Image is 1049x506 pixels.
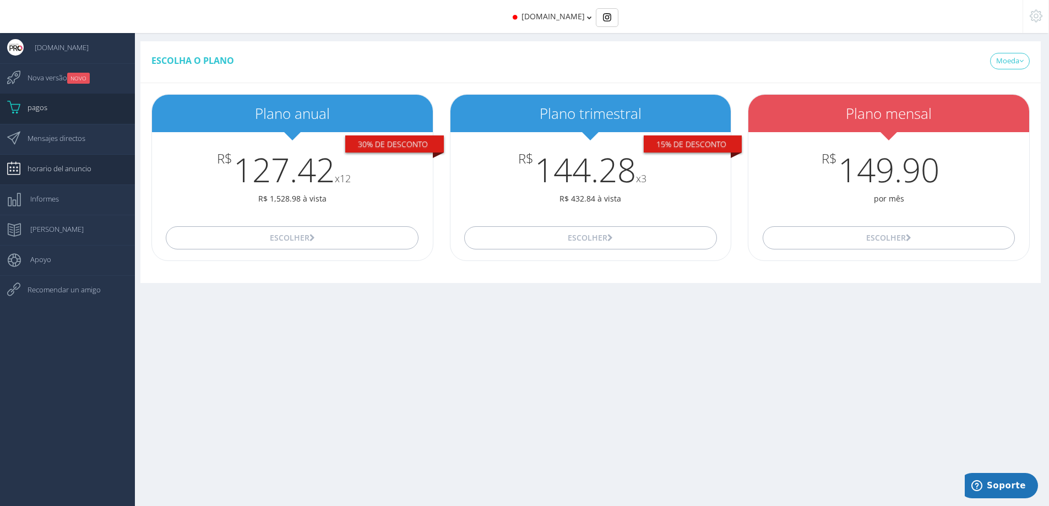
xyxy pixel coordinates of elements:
button: Escolher [464,226,717,249]
span: R$ [518,151,534,166]
span: Recomendar un amigo [17,276,101,303]
span: R$ [217,151,232,166]
h2: Plano trimestral [450,106,731,122]
span: horario del anuncio [17,155,91,182]
div: Basic example [596,8,618,27]
h2: Plano mensal [748,106,1029,122]
p: por mês [748,193,1029,204]
h2: Plano anual [152,106,433,122]
span: pagos [17,94,47,121]
span: Nova versão [17,64,90,91]
p: R$ 432.84 à vista [450,193,731,204]
span: R$ [822,151,837,166]
span: [PERSON_NAME] [19,215,84,243]
h3: 144.28 [450,151,731,188]
span: Escolha o plano [151,55,234,67]
iframe: Abre un widget desde donde se puede obtener más información [965,473,1038,500]
small: x3 [636,172,646,185]
small: x12 [335,172,351,185]
span: Mensajes directos [17,124,85,152]
button: Escolher [166,226,418,249]
div: 30% De desconto [345,135,444,153]
span: Apoyo [19,246,51,273]
h3: 127.42 [152,151,433,188]
span: [DOMAIN_NAME] [521,11,585,21]
img: Instagram_simple_icon.svg [603,13,611,21]
h3: 149.90 [748,151,1029,188]
a: Moeda [990,53,1030,69]
img: User Image [7,39,24,56]
button: Escolher [763,226,1015,249]
p: R$ 1,528.98 à vista [152,193,433,204]
span: Informes [19,185,59,213]
div: 15% De desconto [644,135,742,153]
span: [DOMAIN_NAME] [24,34,89,61]
small: NOVO [67,73,90,84]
